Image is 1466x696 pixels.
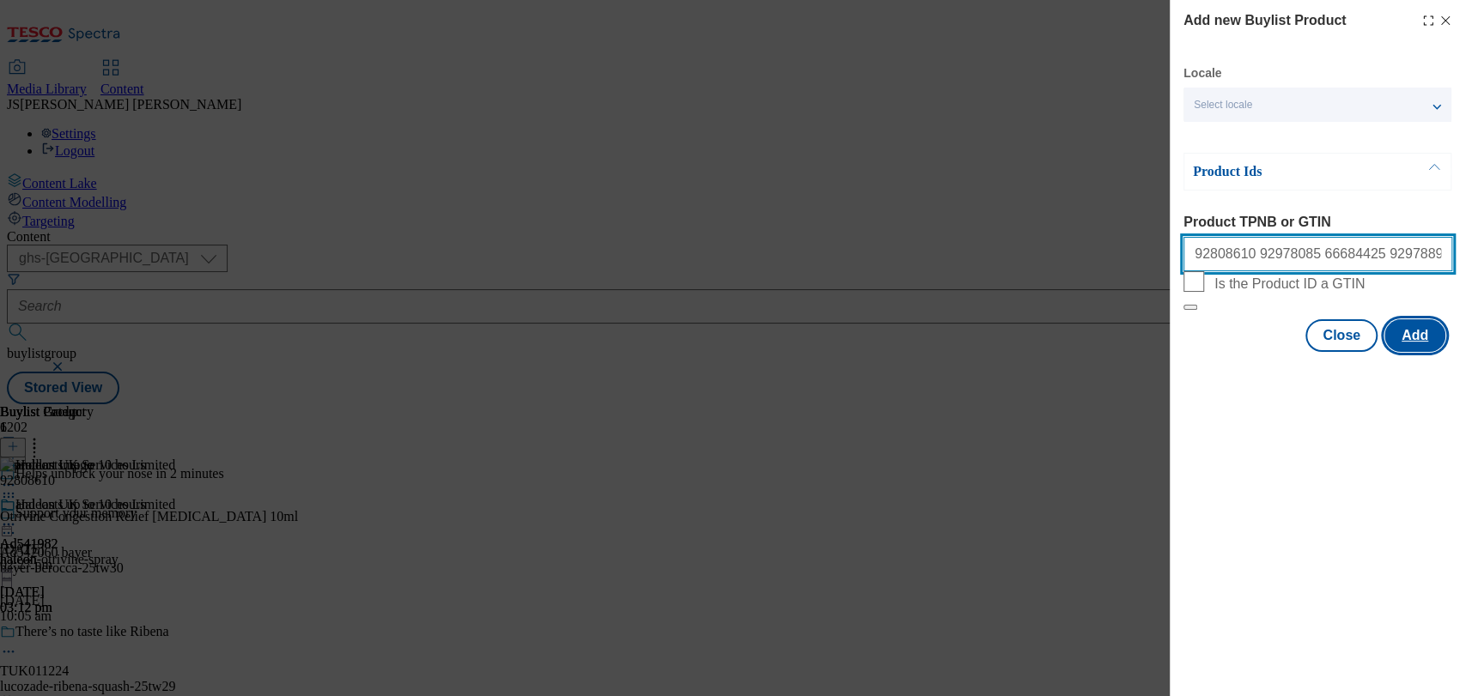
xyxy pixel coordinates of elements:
[1384,319,1445,352] button: Add
[1183,215,1452,230] label: Product TPNB or GTIN
[1305,319,1378,352] button: Close
[1214,276,1365,292] span: Is the Product ID a GTIN
[1183,69,1221,78] label: Locale
[1194,99,1252,112] span: Select locale
[1183,10,1346,31] h4: Add new Buylist Product
[1193,163,1373,180] p: Product Ids
[1183,88,1451,122] button: Select locale
[1183,237,1452,271] input: Enter 1 or 20 space separated Product TPNB or GTIN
